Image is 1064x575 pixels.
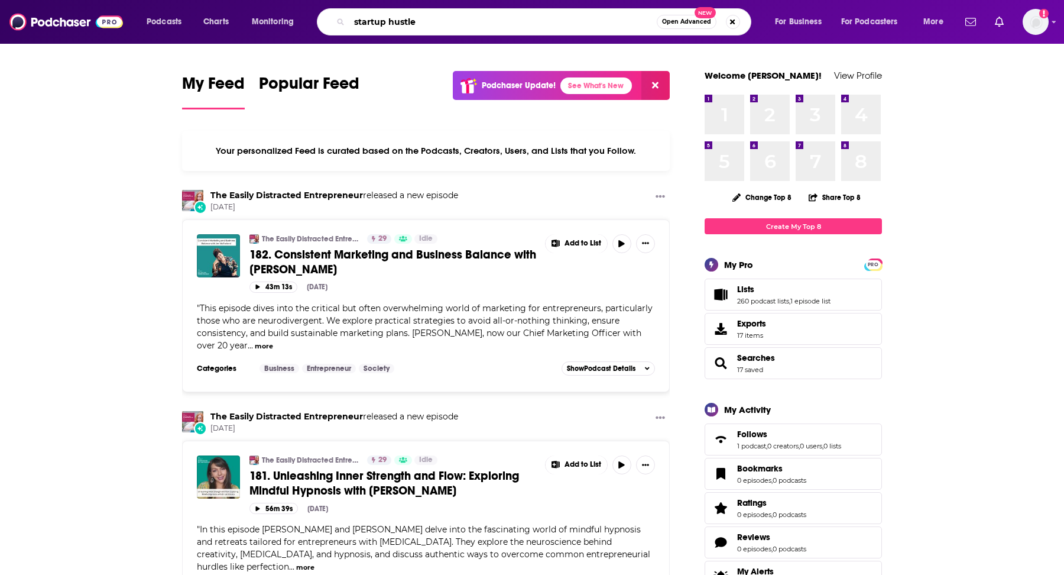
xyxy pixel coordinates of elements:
[915,12,958,31] button: open menu
[771,476,773,484] span: ,
[378,454,387,466] span: 29
[259,73,359,101] span: Popular Feed
[705,458,882,490] span: Bookmarks
[367,456,391,465] a: 29
[737,511,771,519] a: 0 episodes
[737,532,770,542] span: Reviews
[378,233,387,245] span: 29
[307,505,328,513] div: [DATE]
[709,466,732,482] a: Bookmarks
[737,429,841,440] a: Follows
[705,279,882,311] span: Lists
[210,202,458,212] span: [DATE]
[259,73,359,109] a: Popular Feed
[567,364,635,373] span: Show Podcast Details
[709,431,732,448] a: Follows
[773,511,806,519] a: 0 podcasts
[182,190,203,211] img: The Easily Distracted Entrepreneur
[359,364,394,373] a: Society
[147,14,181,30] span: Podcasts
[197,303,653,351] span: "
[766,442,767,450] span: ,
[262,234,359,244] a: The Easily Distracted Entrepreneur
[724,259,753,270] div: My Pro
[197,456,240,499] img: 181. Unleashing Inner Strength and Flow: Exploring Mindful Hypnosis with Dr. Liz Slonena
[866,260,880,269] span: PRO
[737,318,766,329] span: Exports
[709,321,732,337] span: Exports
[737,545,771,553] a: 0 episodes
[194,422,207,435] div: New Episode
[833,12,915,31] button: open menu
[737,498,767,508] span: Ratings
[657,15,716,29] button: Open AdvancedNew
[482,80,556,91] p: Podchaser Update!
[737,429,767,440] span: Follows
[737,353,775,363] a: Searches
[249,503,298,514] button: 56m 39s
[767,12,836,31] button: open menu
[1023,9,1049,35] img: User Profile
[182,411,203,432] img: The Easily Distracted Entrepreneur
[823,442,841,450] a: 0 lists
[737,297,789,305] a: 260 podcast lists
[662,19,711,25] span: Open Advanced
[834,70,882,81] a: View Profile
[249,469,537,498] a: 181. Unleashing Inner Strength and Flow: Exploring Mindful Hypnosis with [PERSON_NAME]
[414,456,437,465] a: Idle
[709,534,732,551] a: Reviews
[705,313,882,345] a: Exports
[775,14,822,30] span: For Business
[349,12,657,31] input: Search podcasts, credits, & more...
[138,12,197,31] button: open menu
[767,442,799,450] a: 0 creators
[307,283,327,291] div: [DATE]
[705,526,882,558] span: Reviews
[197,303,653,351] span: This episode dives into the critical but often overwhelming world of marketing for entrepreneurs,...
[737,476,771,484] a: 0 episodes
[565,239,601,248] span: Add to List
[248,340,253,351] span: ...
[210,190,363,201] a: The Easily Distracted Entrepreneur
[737,284,754,295] span: Lists
[546,234,607,253] button: Show More Button
[197,234,240,277] img: 182. Consistent Marketing and Business Balance with Jen McFarland
[249,234,259,244] a: The Easily Distracted Entrepreneur
[709,355,732,372] a: Searches
[737,442,766,450] a: 1 podcast
[210,411,458,422] h3: released a new episode
[705,218,882,234] a: Create My Top 8
[773,545,806,553] a: 0 podcasts
[210,190,458,201] h3: released a new episode
[565,460,601,469] span: Add to List
[182,131,670,171] div: Your personalized Feed is curated based on the Podcasts, Creators, Users, and Lists that you Follow.
[961,12,981,32] a: Show notifications dropdown
[296,563,314,573] button: more
[255,341,273,351] button: more
[705,70,822,81] a: Welcome [PERSON_NAME]!
[244,12,309,31] button: open menu
[651,411,670,426] button: Show More Button
[249,456,259,465] img: The Easily Distracted Entrepreneur
[705,424,882,456] span: Follows
[808,186,861,209] button: Share Top 8
[695,7,716,18] span: New
[737,532,806,542] a: Reviews
[203,14,229,30] span: Charts
[990,12,1008,32] a: Show notifications dropdown
[210,424,458,434] span: [DATE]
[9,11,123,33] a: Podchaser - Follow, Share and Rate Podcasts
[546,456,607,474] button: Show More Button
[182,73,245,109] a: My Feed
[636,456,655,474] button: Show More Button
[737,366,763,374] a: 17 saved
[259,364,299,373] a: Business
[771,545,773,553] span: ,
[1023,9,1049,35] button: Show profile menu
[705,492,882,524] span: Ratings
